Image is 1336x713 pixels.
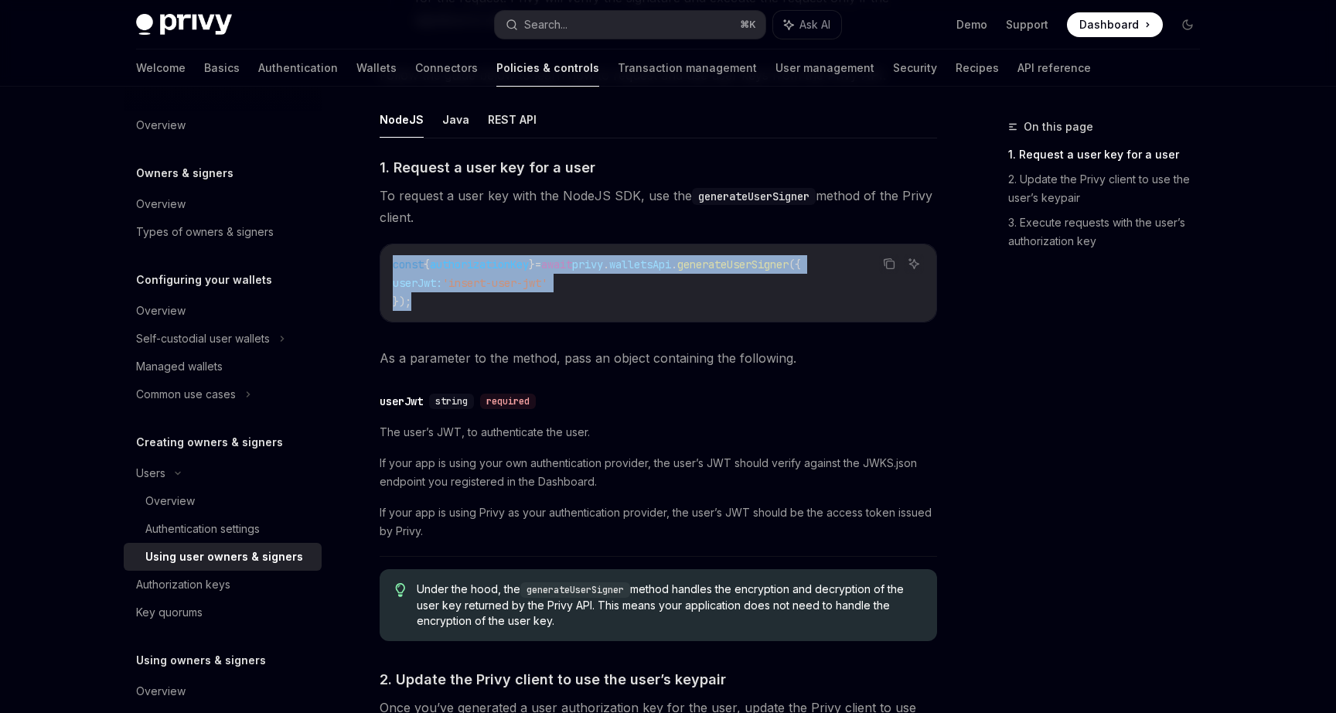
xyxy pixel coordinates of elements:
a: User management [775,49,874,87]
span: If your app is using Privy as your authentication provider, the user’s JWT should be the access t... [380,503,937,541]
button: Search...⌘K [495,11,765,39]
span: If your app is using your own authentication provider, the user’s JWT should verify against the J... [380,454,937,491]
a: Managed wallets [124,353,322,380]
a: Policies & controls [496,49,599,87]
a: Key quorums [124,599,322,626]
div: Search... [524,15,567,34]
span: Dashboard [1079,17,1139,32]
div: Self-custodial user wallets [136,329,270,348]
a: Using user owners & signers [124,543,322,571]
span: const [393,258,424,271]
div: Types of owners & signers [136,223,274,241]
div: Overview [136,682,186,701]
span: privy [572,258,603,271]
span: To request a user key with the NodeJS SDK, use the method of the Privy client. [380,185,937,228]
div: Users [136,464,165,483]
span: await [541,258,572,271]
button: Java [442,101,469,138]
div: Key quorums [136,603,203,622]
span: As a parameter to the method, pass an object containing the following. [380,347,937,369]
span: walletsApi [609,258,671,271]
a: Overview [124,297,322,325]
a: Overview [124,677,322,705]
span: On this page [1024,118,1093,136]
button: Ask AI [773,11,841,39]
span: generateUserSigner [677,258,789,271]
a: Wallets [356,49,397,87]
span: 2. Update the Privy client to use the user’s keypair [380,669,726,690]
span: 1. Request a user key for a user [380,157,595,178]
a: API reference [1017,49,1091,87]
span: . [603,258,609,271]
a: Security [893,49,937,87]
a: Overview [124,487,322,515]
div: required [480,394,536,409]
div: Overview [145,492,195,510]
div: Common use cases [136,385,236,404]
a: Authentication settings [124,515,322,543]
a: Types of owners & signers [124,218,322,246]
div: userJwt [380,394,423,409]
span: } [529,258,535,271]
div: Overview [136,116,186,135]
button: NodeJS [380,101,424,138]
div: Managed wallets [136,357,223,376]
img: dark logo [136,14,232,36]
h5: Using owners & signers [136,651,266,670]
span: The user’s JWT, to authenticate the user. [380,423,937,442]
h5: Owners & signers [136,164,233,183]
span: 'insert-user-jwt' [442,276,547,290]
div: Authorization keys [136,575,230,594]
a: 3. Execute requests with the user’s authorization key [1008,210,1212,254]
a: Welcome [136,49,186,87]
div: Authentication settings [145,520,260,538]
button: Ask AI [904,254,924,274]
button: Toggle dark mode [1175,12,1200,37]
span: userJwt: [393,276,442,290]
span: Ask AI [799,17,830,32]
span: Under the hood, the method handles the encryption and decryption of the user key returned by the ... [417,582,922,629]
div: Using user owners & signers [145,548,303,566]
a: Authentication [258,49,338,87]
h5: Creating owners & signers [136,433,283,452]
a: Overview [124,111,322,139]
span: { [424,258,430,271]
a: Demo [956,17,987,32]
svg: Tip [395,583,406,597]
a: 2. Update the Privy client to use the user’s keypair [1008,167,1212,210]
button: Copy the contents from the code block [879,254,899,274]
code: generateUserSigner [692,188,816,205]
span: = [535,258,541,271]
a: Transaction management [618,49,757,87]
a: Support [1006,17,1048,32]
a: Connectors [415,49,478,87]
a: Authorization keys [124,571,322,599]
span: }); [393,295,411,309]
button: REST API [488,101,537,138]
span: authorizationKey [430,258,529,271]
code: generateUserSigner [520,582,630,598]
div: Overview [136,195,186,213]
a: Overview [124,190,322,218]
a: Dashboard [1067,12,1163,37]
a: 1. Request a user key for a user [1008,142,1212,167]
h5: Configuring your wallets [136,271,272,289]
a: Basics [204,49,240,87]
span: ({ [789,258,801,271]
span: string [435,395,468,408]
span: ⌘ K [740,19,756,31]
div: Overview [136,302,186,320]
span: . [671,258,677,271]
a: Recipes [956,49,999,87]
